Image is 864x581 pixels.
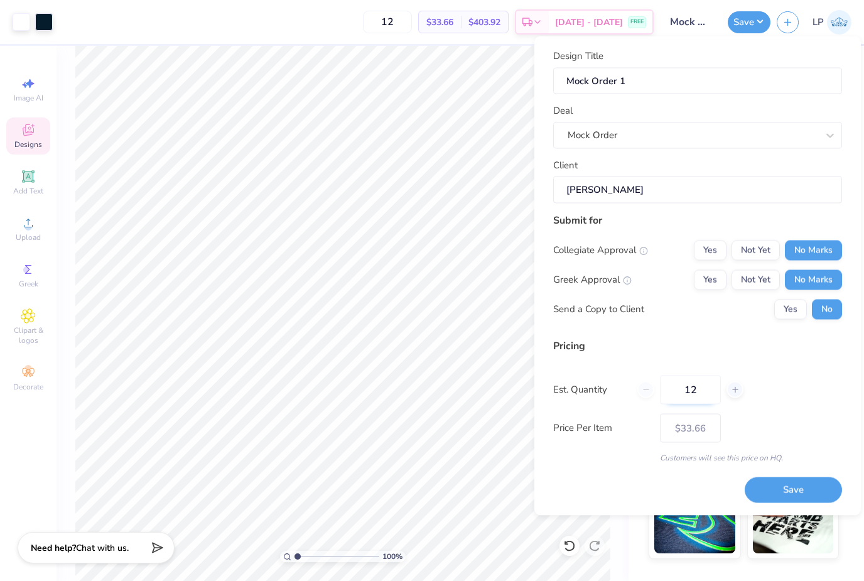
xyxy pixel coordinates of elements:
img: Water based Ink [753,491,834,553]
div: Submit for [553,212,842,227]
button: Not Yet [732,269,780,290]
span: 100 % [382,551,402,562]
input: – – [363,11,412,33]
div: Customers will see this price on HQ. [553,452,842,463]
label: Client [553,158,578,172]
div: Collegiate Approval [553,243,648,258]
input: Untitled Design [660,9,721,35]
span: $33.66 [426,16,453,29]
span: FREE [630,18,644,26]
span: Image AI [14,93,43,103]
button: Yes [774,299,807,319]
span: Upload [16,232,41,242]
label: Price Per Item [553,421,651,435]
span: [DATE] - [DATE] [555,16,623,29]
button: Yes [694,240,726,260]
span: LP [813,15,824,30]
div: Greek Approval [553,273,632,287]
button: Save [745,477,842,503]
button: No [812,299,842,319]
label: Est. Quantity [553,383,628,397]
span: Clipart & logos [6,325,50,345]
span: Chat with us. [76,542,129,554]
label: Deal [553,104,573,118]
input: e.g. Ethan Linker [553,176,842,204]
div: Pricing [553,338,842,353]
button: No Marks [785,269,842,290]
button: Not Yet [732,240,780,260]
span: Greek [19,279,38,289]
img: Glow in the Dark Ink [654,491,735,553]
span: Add Text [13,186,43,196]
strong: Need help? [31,542,76,554]
span: Decorate [13,382,43,392]
span: Designs [14,139,42,149]
label: Design Title [553,49,603,63]
input: – – [660,375,721,404]
div: Send a Copy to Client [553,302,644,317]
span: $403.92 [468,16,500,29]
img: Leah Pratt [827,10,851,35]
button: No Marks [785,240,842,260]
button: Yes [694,269,726,290]
button: Save [728,11,770,33]
a: LP [813,10,851,35]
